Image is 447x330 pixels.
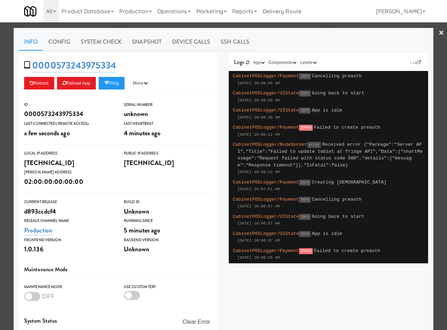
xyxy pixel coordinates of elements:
[24,169,113,176] div: [PERSON_NAME] Address
[237,115,280,120] span: [DATE] 10:08:35 AM
[307,142,321,148] span: error
[237,204,280,208] span: [DATE] 10:06:57 AM
[24,206,113,217] div: d893ccdcf4
[299,180,310,186] span: INFO
[314,248,381,253] span: Failed to create preauth
[314,125,381,130] span: Failed to create preauth
[237,142,423,168] span: Received error {"Package":"Server API","Title":"Failed to update tablet at fridge API","Data":{"s...
[233,214,299,219] span: CabinetPOSLogger/UIState
[299,108,310,114] span: INFO
[124,199,213,206] div: Build Id
[124,120,213,127] div: Last Heartbeat
[24,237,113,244] div: Frontend Version
[237,256,280,260] span: [DATE] 10:06:28 AM
[233,91,299,96] span: CabinetPOSLogger/UIState
[127,33,167,51] a: Snapshot
[299,73,310,79] span: INFO
[124,150,213,157] div: Public IP Address
[237,81,280,85] span: [DATE] 10:08:55 AM
[233,142,307,147] span: CabinetPOSLogger/NodeSocket
[233,180,299,185] span: CabinetPOSLogger/Payment
[237,238,280,243] span: [DATE] 10:06:37 AM
[57,77,96,89] button: Reload App
[24,128,70,138] span: a few seconds ago
[233,248,299,253] span: CabinetPOSLogger/Payment
[267,59,298,66] button: Components
[24,317,57,325] span: System Status
[24,176,113,188] div: 02:00:00:00:00:00
[124,101,213,108] div: Serial Number
[124,284,213,290] div: Use Custom Text
[299,214,310,220] span: INFO
[24,225,52,235] a: Production
[167,33,215,51] a: Device Calls
[237,170,280,174] span: [DATE] 10:08:12 AM
[99,77,125,89] button: Ping
[408,59,423,66] a: Link
[124,206,213,217] div: Unknown
[24,5,36,17] img: Micromart
[299,125,313,131] span: ERROR
[124,237,213,244] div: Backend Version
[233,231,299,236] span: CabinetPOSLogger/UIState
[312,91,364,96] span: Going back to start
[42,292,55,301] span: OFF
[299,91,310,96] span: INFO
[124,243,213,255] div: Unknown
[312,197,362,202] span: Cancelling preauth
[299,248,313,254] span: ERROR
[237,132,280,137] span: [DATE] 10:08:12 AM
[233,197,299,202] span: CabinetPOSLogger/Payment
[19,33,43,51] a: Info
[312,73,362,79] span: Cancelling preauth
[124,225,160,235] span: 5 minutes ago
[24,217,113,224] div: Release Channel Name
[43,33,76,51] a: Config
[24,150,113,157] div: Local IP Address
[312,108,342,113] span: App is idle
[299,197,310,203] span: INFO
[24,243,113,255] div: 1.0.136
[124,217,213,224] div: Running Since
[124,128,161,138] span: 4 minutes ago
[215,33,255,51] a: SSH Calls
[124,108,213,120] div: unknown
[24,284,113,290] div: Maintenance Mode
[237,98,280,102] span: [DATE] 10:08:55 AM
[76,33,127,51] a: System Check
[233,108,299,113] span: CabinetPOSLogger/UIState
[24,120,113,127] div: Last Connected (Remote Access)
[24,265,68,273] span: Maintenance Mode
[312,231,342,236] span: App is idle
[24,199,113,206] div: Current Release
[233,125,299,130] span: CabinetPOSLogger/Payment
[24,101,113,108] div: ID
[237,221,280,225] span: [DATE] 10:06:57 AM
[299,231,310,237] span: INFO
[24,157,113,169] div: [TECHNICAL_ID]
[180,316,213,328] button: Clear Error
[233,73,299,79] span: CabinetPOSLogger/Payment
[24,77,54,89] button: Reboot
[127,77,154,89] button: More
[234,58,244,66] span: Logs
[298,59,318,66] button: Levels
[439,22,444,44] a: ×
[312,180,386,185] span: Creating [DEMOGRAPHIC_DATA]
[251,59,267,66] button: App
[237,187,280,191] span: [DATE] 10:07:51 AM
[24,108,113,120] div: 0000573243975334
[312,214,364,219] span: Going back to start
[32,59,116,72] a: 0000573243975334
[124,157,213,169] div: [TECHNICAL_ID]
